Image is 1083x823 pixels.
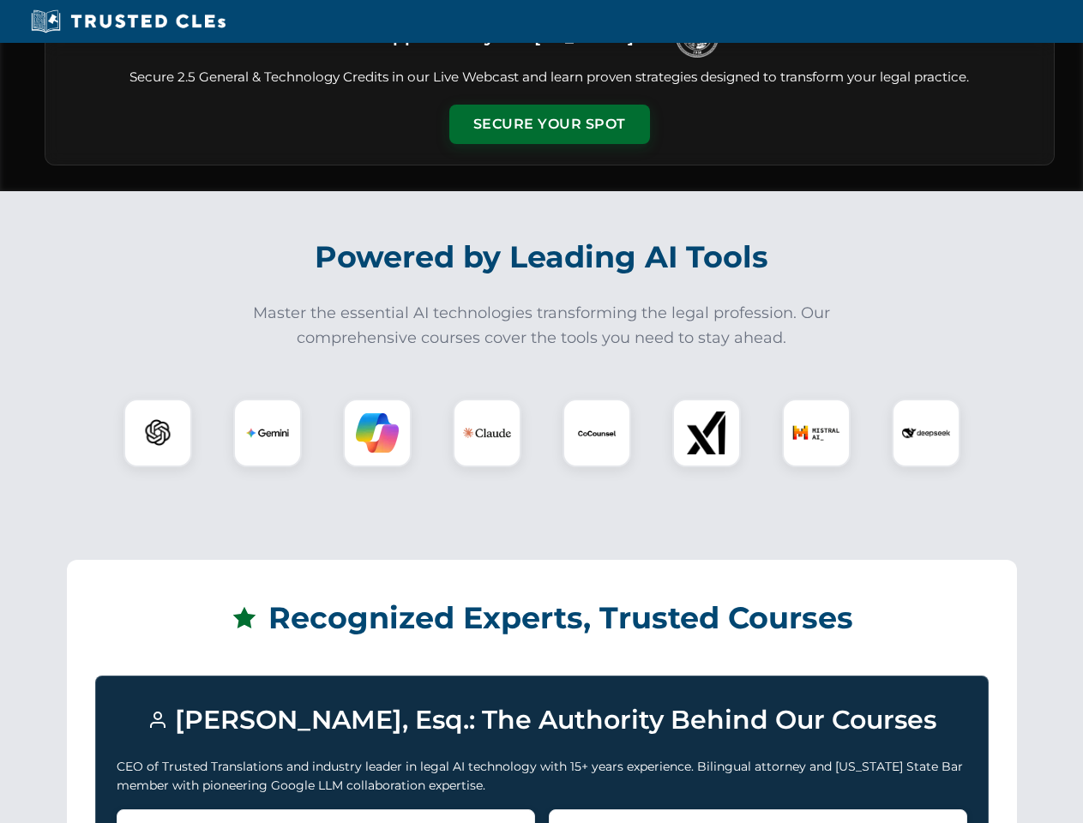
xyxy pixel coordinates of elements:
[123,399,192,467] div: ChatGPT
[242,301,842,351] p: Master the essential AI technologies transforming the legal profession. Our comprehensive courses...
[453,399,521,467] div: Claude
[117,757,967,796] p: CEO of Trusted Translations and industry leader in legal AI technology with 15+ years experience....
[685,411,728,454] img: xAI Logo
[66,68,1033,87] p: Secure 2.5 General & Technology Credits in our Live Webcast and learn proven strategies designed ...
[892,399,960,467] div: DeepSeek
[26,9,231,34] img: Trusted CLEs
[463,409,511,457] img: Claude Logo
[246,411,289,454] img: Gemini Logo
[575,411,618,454] img: CoCounsel Logo
[356,411,399,454] img: Copilot Logo
[782,399,851,467] div: Mistral AI
[67,227,1017,287] h2: Powered by Leading AI Tools
[95,588,989,648] h2: Recognized Experts, Trusted Courses
[233,399,302,467] div: Gemini
[117,697,967,743] h3: [PERSON_NAME], Esq.: The Authority Behind Our Courses
[902,409,950,457] img: DeepSeek Logo
[672,399,741,467] div: xAI
[133,408,183,458] img: ChatGPT Logo
[792,409,840,457] img: Mistral AI Logo
[449,105,650,144] button: Secure Your Spot
[343,399,412,467] div: Copilot
[563,399,631,467] div: CoCounsel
